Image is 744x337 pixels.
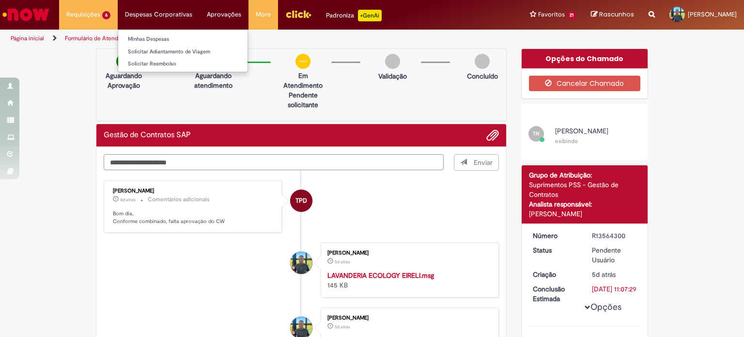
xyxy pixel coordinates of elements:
span: Requisições [66,10,100,19]
span: 5d atrás [335,324,350,330]
div: Pendente Usuário [592,245,637,265]
img: ServiceNow [1,5,51,24]
a: Formulário de Atendimento [65,34,137,42]
span: [PERSON_NAME] [555,127,608,135]
div: R13564300 [592,231,637,241]
dt: Número [526,231,585,241]
button: Adicionar anexos [486,129,499,142]
img: img-circle-grey.png [475,54,490,69]
div: 24/09/2025 17:07:25 [592,270,637,279]
div: Analista responsável: [529,199,641,209]
p: Aguardando Aprovação [100,71,147,90]
p: Pendente solicitante [279,90,326,110]
div: Padroniza [326,10,382,21]
p: Bom dia, Conforme combinado, falta aprovação do CW [113,210,274,225]
a: LAVANDERIA ECOLOGY EIRELI.msg [327,271,434,280]
div: 145 KB [327,271,489,290]
p: Aguardando atendimento [190,71,237,90]
span: More [256,10,271,19]
a: Minhas Despesas [118,34,248,45]
div: Grupo de Atribuição: [529,170,641,180]
div: [PERSON_NAME] [529,209,641,219]
span: Rascunhos [599,10,634,19]
dt: Criação [526,270,585,279]
div: Suprimentos PSS - Gestão de Contratos [529,180,641,199]
a: Solicitar Reembolso [118,59,248,69]
ul: Trilhas de página [7,30,489,48]
span: 21 [567,11,576,19]
img: click_logo_yellow_360x200.png [285,7,311,21]
span: 5d atrás [592,270,616,279]
dt: Status [526,245,585,255]
span: Despesas Corporativas [125,10,192,19]
span: 5d atrás [335,259,350,265]
time: 26/09/2025 10:38:45 [120,197,136,203]
img: check-circle-green.png [116,54,131,69]
span: Favoritos [538,10,565,19]
a: Solicitar Adiantamento de Viagem [118,47,248,57]
span: 6 [102,11,110,19]
div: Opções do Chamado [522,49,648,68]
textarea: Digite sua mensagem aqui... [104,154,444,171]
h2: Gestão de Contratos SAP Histórico de tíquete [104,131,191,140]
time: 24/09/2025 17:07:23 [335,259,350,265]
div: [DATE] 11:07:29 [592,284,637,294]
span: 4d atrás [120,197,136,203]
p: Validação [378,71,407,81]
div: Leonardo Cardoso [290,252,312,274]
small: Comentários adicionais [148,195,210,204]
ul: Despesas Corporativas [118,29,248,72]
div: undefined Online [290,190,312,212]
div: [PERSON_NAME] [327,315,489,321]
img: img-circle-grey.png [385,54,400,69]
a: Página inicial [11,34,44,42]
img: circle-minus.png [295,54,310,69]
p: Em Atendimento [279,71,326,90]
p: Concluído [467,71,498,81]
div: [PERSON_NAME] [113,188,274,194]
a: Rascunhos [591,10,634,19]
time: 24/09/2025 17:07:22 [335,324,350,330]
span: TPD [295,189,307,212]
span: TN [533,130,539,137]
span: Aprovações [207,10,241,19]
p: +GenAi [358,10,382,21]
small: exibindo [555,137,578,145]
span: [PERSON_NAME] [688,10,737,18]
dt: Conclusão Estimada [526,284,585,304]
button: Cancelar Chamado [529,76,641,91]
div: [PERSON_NAME] [327,250,489,256]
